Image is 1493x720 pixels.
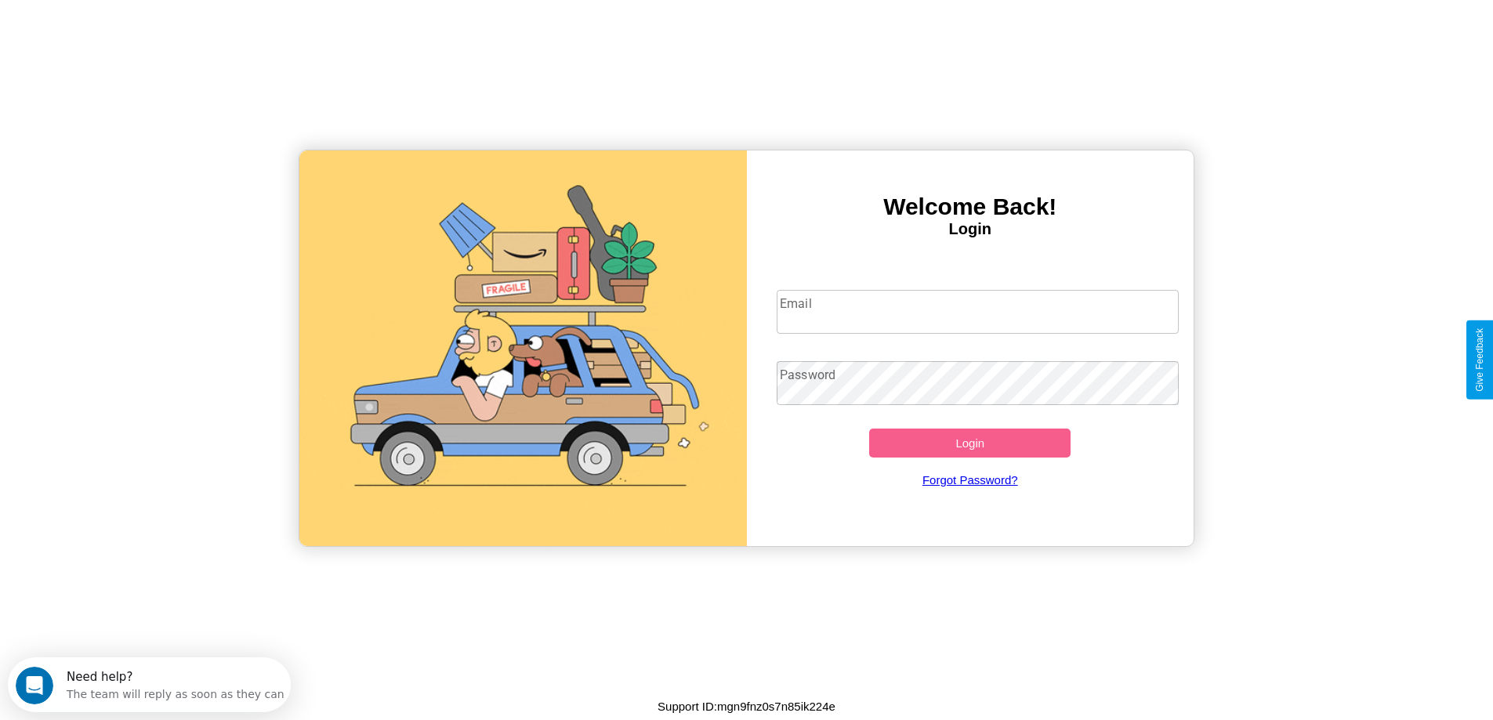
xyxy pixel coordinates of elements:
iframe: Intercom live chat discovery launcher [8,657,291,712]
h4: Login [747,220,1194,238]
div: The team will reply as soon as they can [59,26,277,42]
p: Support ID: mgn9fnz0s7n85ik224e [658,696,835,717]
iframe: Intercom live chat [16,667,53,704]
div: Need help? [59,13,277,26]
img: gif [299,150,747,546]
a: Forgot Password? [769,458,1171,502]
div: Open Intercom Messenger [6,6,292,49]
h3: Welcome Back! [747,194,1194,220]
button: Login [869,429,1071,458]
div: Give Feedback [1474,328,1485,392]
